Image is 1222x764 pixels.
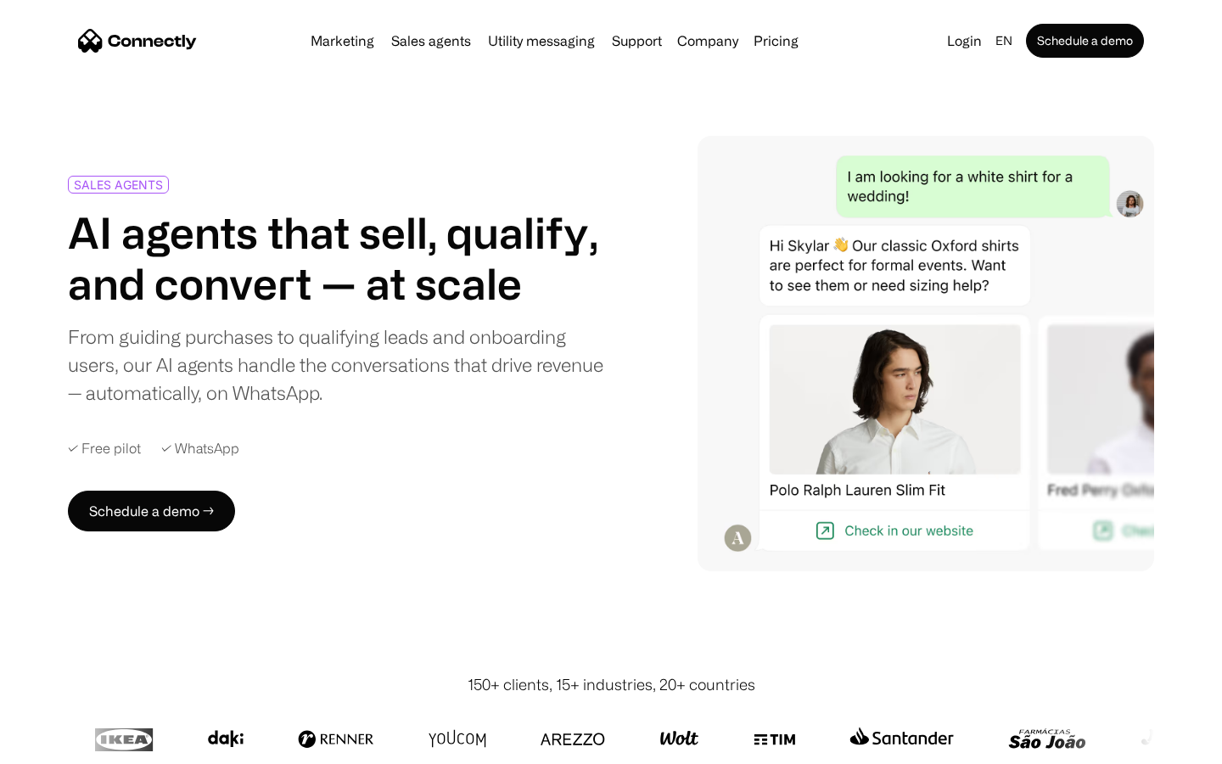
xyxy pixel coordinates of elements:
[605,34,669,48] a: Support
[34,734,102,758] ul: Language list
[74,178,163,191] div: SALES AGENTS
[68,207,604,309] h1: AI agents that sell, qualify, and convert — at scale
[384,34,478,48] a: Sales agents
[68,441,141,457] div: ✓ Free pilot
[481,34,602,48] a: Utility messaging
[747,34,805,48] a: Pricing
[161,441,239,457] div: ✓ WhatsApp
[940,29,989,53] a: Login
[677,29,738,53] div: Company
[68,323,604,407] div: From guiding purchases to qualifying leads and onboarding users, our AI agents handle the convers...
[17,733,102,758] aside: Language selected: English
[68,491,235,531] a: Schedule a demo →
[468,673,755,696] div: 150+ clients, 15+ industries, 20+ countries
[1026,24,1144,58] a: Schedule a demo
[995,29,1012,53] div: en
[304,34,381,48] a: Marketing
